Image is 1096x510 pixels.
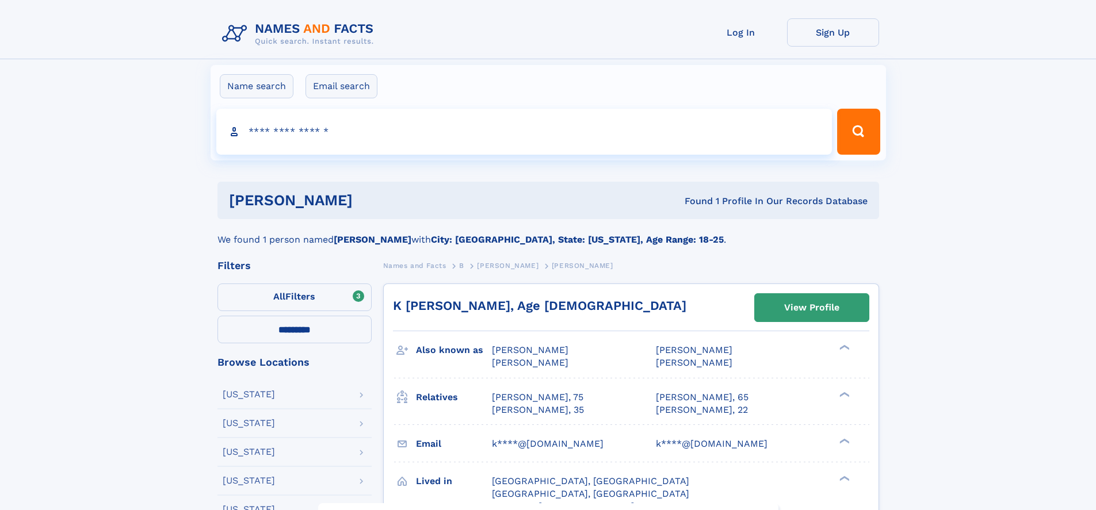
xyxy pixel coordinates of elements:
[492,404,584,416] a: [PERSON_NAME], 35
[393,298,686,313] a: K [PERSON_NAME], Age [DEMOGRAPHIC_DATA]
[431,234,724,245] b: City: [GEOGRAPHIC_DATA], State: [US_STATE], Age Range: 18-25
[492,488,689,499] span: [GEOGRAPHIC_DATA], [GEOGRAPHIC_DATA]
[273,291,285,302] span: All
[492,344,568,355] span: [PERSON_NAME]
[217,260,372,271] div: Filters
[217,283,372,311] label: Filters
[459,262,464,270] span: B
[656,344,732,355] span: [PERSON_NAME]
[217,357,372,367] div: Browse Locations
[695,18,787,47] a: Log In
[755,294,869,321] a: View Profile
[217,18,383,49] img: Logo Names and Facts
[477,262,539,270] span: [PERSON_NAME]
[416,471,492,491] h3: Lived in
[383,258,446,273] a: Names and Facts
[223,447,275,457] div: [US_STATE]
[518,195,868,208] div: Found 1 Profile In Our Records Database
[656,404,748,416] a: [PERSON_NAME], 22
[334,234,411,245] b: [PERSON_NAME]
[223,390,275,399] div: [US_STATE]
[784,294,839,321] div: View Profile
[305,74,377,98] label: Email search
[229,193,519,208] h1: [PERSON_NAME]
[223,419,275,428] div: [US_STATE]
[656,391,749,404] a: [PERSON_NAME], 65
[459,258,464,273] a: B
[477,258,539,273] a: [PERSON_NAME]
[837,474,850,482] div: ❯
[223,476,275,485] div: [US_STATE]
[492,357,568,368] span: [PERSON_NAME]
[837,344,850,351] div: ❯
[216,109,832,155] input: search input
[552,262,613,270] span: [PERSON_NAME]
[416,434,492,454] h3: Email
[837,437,850,444] div: ❯
[656,357,732,368] span: [PERSON_NAME]
[837,390,850,398] div: ❯
[492,391,583,404] a: [PERSON_NAME], 75
[416,388,492,407] h3: Relatives
[787,18,879,47] a: Sign Up
[492,476,689,486] span: [GEOGRAPHIC_DATA], [GEOGRAPHIC_DATA]
[220,74,293,98] label: Name search
[837,109,880,155] button: Search Button
[217,219,879,247] div: We found 1 person named with .
[416,340,492,360] h3: Also known as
